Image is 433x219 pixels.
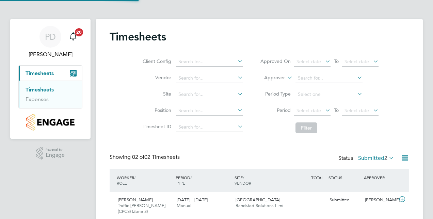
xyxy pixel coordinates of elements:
[384,155,387,162] span: 2
[176,180,185,186] span: TYPE
[358,155,394,162] label: Submitted
[176,122,243,132] input: Search for...
[362,171,398,184] div: APPROVER
[18,114,82,131] a: Go to home page
[46,147,65,153] span: Powered by
[141,123,171,130] label: Timesheet ID
[132,154,144,161] span: 02 of
[26,96,49,102] a: Expenses
[141,91,171,97] label: Site
[18,50,82,58] span: Paul Desborough
[176,90,243,99] input: Search for...
[117,180,127,186] span: ROLE
[118,203,165,214] span: Traffic [PERSON_NAME] (CPCS) (Zone 3)
[141,107,171,113] label: Position
[236,203,288,208] span: Randstad Solutions Limi…
[118,197,153,203] span: [PERSON_NAME]
[19,66,82,81] button: Timesheets
[327,171,362,184] div: STATUS
[45,32,56,41] span: PD
[190,175,192,180] span: /
[10,19,91,139] nav: Main navigation
[291,195,327,206] div: -
[110,30,166,44] h2: Timesheets
[177,203,191,208] span: Manual
[36,147,65,160] a: Powered byEngage
[260,91,291,97] label: Period Type
[260,107,291,113] label: Period
[176,106,243,116] input: Search for...
[327,195,362,206] div: Submitted
[134,175,135,180] span: /
[75,28,83,36] span: 20
[254,74,285,81] label: Approver
[243,175,244,180] span: /
[332,106,341,115] span: To
[260,58,291,64] label: Approved On
[26,114,74,131] img: countryside-properties-logo-retina.png
[311,175,323,180] span: TOTAL
[110,154,181,161] div: Showing
[332,57,341,66] span: To
[296,58,321,65] span: Select date
[46,152,65,158] span: Engage
[344,58,369,65] span: Select date
[344,107,369,114] span: Select date
[295,122,317,133] button: Filter
[296,107,321,114] span: Select date
[26,86,54,93] a: Timesheets
[338,154,396,163] div: Status
[176,73,243,83] input: Search for...
[295,73,363,83] input: Search for...
[18,26,82,58] a: PD[PERSON_NAME]
[141,58,171,64] label: Client Config
[295,90,363,99] input: Select one
[233,171,292,189] div: SITE
[19,81,82,108] div: Timesheets
[66,26,80,48] a: 20
[174,171,233,189] div: PERIOD
[115,171,174,189] div: WORKER
[362,195,398,206] div: [PERSON_NAME]
[26,70,54,77] span: Timesheets
[235,180,251,186] span: VENDOR
[132,154,180,161] span: 02 Timesheets
[141,74,171,81] label: Vendor
[177,197,208,203] span: [DATE] - [DATE]
[176,57,243,67] input: Search for...
[236,197,280,203] span: [GEOGRAPHIC_DATA]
